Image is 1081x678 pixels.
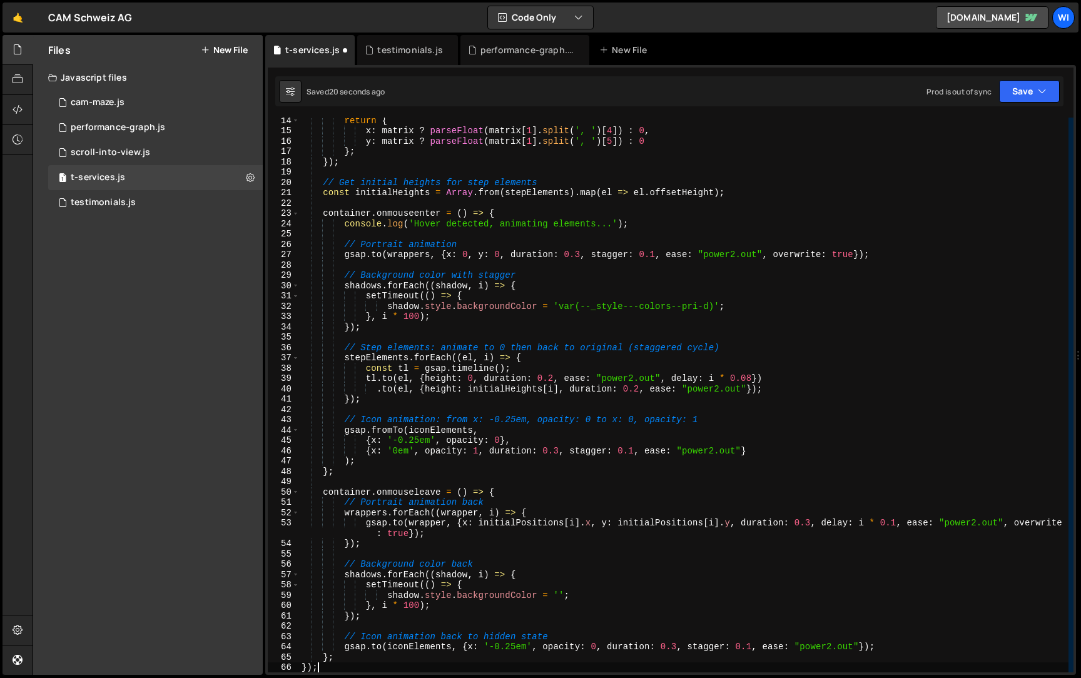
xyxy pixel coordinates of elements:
[268,405,300,415] div: 42
[268,291,300,301] div: 31
[268,219,300,230] div: 24
[71,97,124,108] div: cam-maze.js
[268,508,300,519] div: 52
[268,497,300,508] div: 51
[3,3,33,33] a: 🤙
[268,559,300,570] div: 56
[268,198,300,209] div: 22
[268,642,300,652] div: 64
[268,621,300,632] div: 62
[268,208,300,219] div: 23
[268,301,300,312] div: 32
[268,487,300,498] div: 50
[268,518,300,539] div: 53
[268,580,300,590] div: 58
[268,311,300,322] div: 33
[48,43,71,57] h2: Files
[268,632,300,642] div: 63
[268,240,300,250] div: 26
[268,662,300,673] div: 66
[268,126,300,136] div: 15
[268,363,300,374] div: 38
[268,456,300,467] div: 47
[936,6,1048,29] a: [DOMAIN_NAME]
[71,197,136,208] div: testimonials.js
[268,157,300,168] div: 18
[999,80,1060,103] button: Save
[268,353,300,363] div: 37
[285,44,340,56] div: t-services.js
[268,446,300,457] div: 46
[268,332,300,343] div: 35
[488,6,593,29] button: Code Only
[1052,6,1075,29] a: wi
[268,178,300,188] div: 20
[268,260,300,271] div: 28
[377,44,442,56] div: testimonials.js
[71,172,125,183] div: t-services.js
[268,322,300,333] div: 34
[268,229,300,240] div: 25
[307,86,385,97] div: Saved
[268,600,300,611] div: 60
[329,86,385,97] div: 20 seconds ago
[268,343,300,353] div: 36
[268,425,300,436] div: 44
[268,590,300,601] div: 59
[33,65,263,90] div: Javascript files
[48,165,263,190] div: 16518/45966.js
[268,188,300,198] div: 21
[71,122,165,133] div: performance-graph.js
[268,146,300,157] div: 17
[268,136,300,147] div: 16
[48,190,263,215] div: 16518/45884.js
[48,115,263,140] div: 16518/45788.js
[48,90,263,115] div: 16518/44815.js
[268,477,300,487] div: 49
[268,373,300,384] div: 39
[268,384,300,395] div: 40
[268,652,300,663] div: 65
[926,86,992,97] div: Prod is out of sync
[201,45,248,55] button: New File
[268,435,300,446] div: 45
[48,140,263,165] div: 16518/44910.js
[71,147,150,158] div: scroll-into-view.js
[268,611,300,622] div: 61
[268,250,300,260] div: 27
[48,10,132,25] div: CAM Schweiz AG
[268,570,300,580] div: 57
[268,539,300,549] div: 54
[268,167,300,178] div: 19
[268,394,300,405] div: 41
[268,415,300,425] div: 43
[59,174,66,184] span: 1
[268,549,300,560] div: 55
[599,44,652,56] div: New File
[480,44,574,56] div: performance-graph.js
[268,270,300,281] div: 29
[268,281,300,291] div: 30
[268,116,300,126] div: 14
[268,467,300,477] div: 48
